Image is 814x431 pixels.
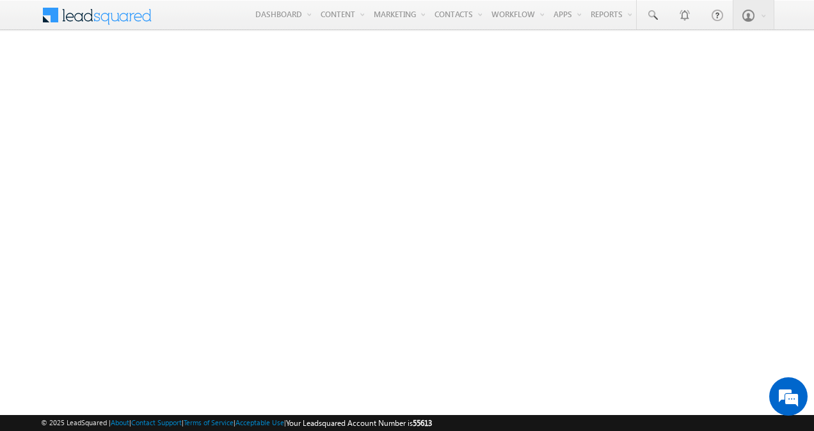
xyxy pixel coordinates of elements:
[286,418,432,428] span: Your Leadsquared Account Number is
[131,418,182,427] a: Contact Support
[235,418,284,427] a: Acceptable Use
[41,417,432,429] span: © 2025 LeadSquared | | | | |
[413,418,432,428] span: 55613
[184,418,234,427] a: Terms of Service
[111,418,129,427] a: About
